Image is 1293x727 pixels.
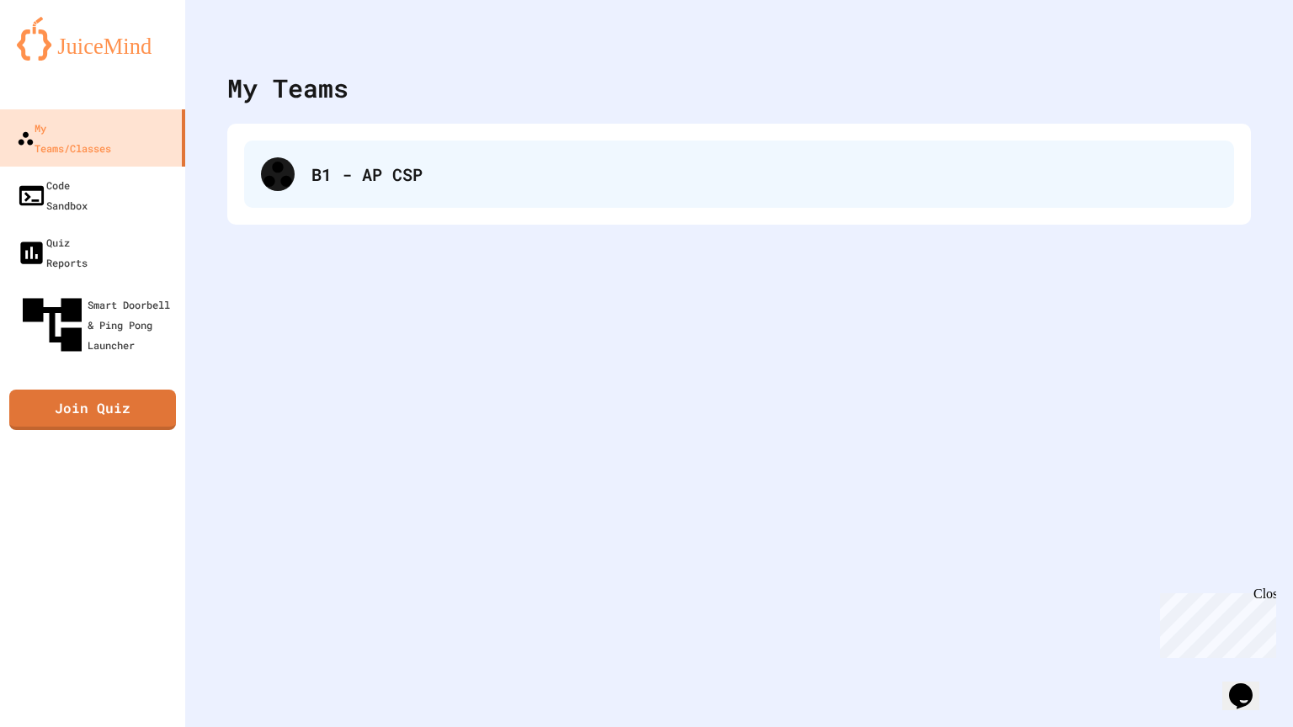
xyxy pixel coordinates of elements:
iframe: chat widget [1222,660,1276,710]
img: logo-orange.svg [17,17,168,61]
div: Code Sandbox [17,175,88,215]
iframe: chat widget [1153,586,1276,658]
div: Smart Doorbell & Ping Pong Launcher [17,289,178,360]
div: My Teams/Classes [17,118,111,158]
div: Chat with us now!Close [7,7,116,107]
div: My Teams [227,69,349,107]
div: B1 - AP CSP [311,162,1217,187]
div: B1 - AP CSP [244,141,1234,208]
a: Join Quiz [9,390,176,430]
div: Quiz Reports [17,232,88,273]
